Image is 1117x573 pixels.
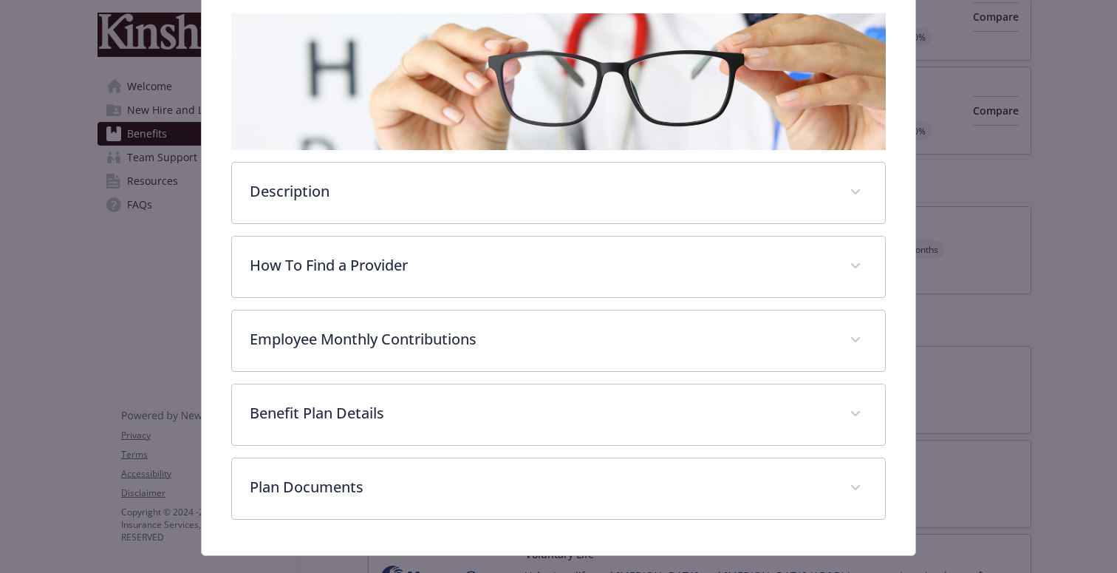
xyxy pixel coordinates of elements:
[232,163,885,223] div: Description
[232,458,885,519] div: Plan Documents
[231,13,886,150] img: banner
[232,384,885,445] div: Benefit Plan Details
[232,237,885,297] div: How To Find a Provider
[232,311,885,371] div: Employee Monthly Contributions
[250,328,832,350] p: Employee Monthly Contributions
[250,180,832,203] p: Description
[250,476,832,498] p: Plan Documents
[250,254,832,277] p: How To Find a Provider
[250,402,832,424] p: Benefit Plan Details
